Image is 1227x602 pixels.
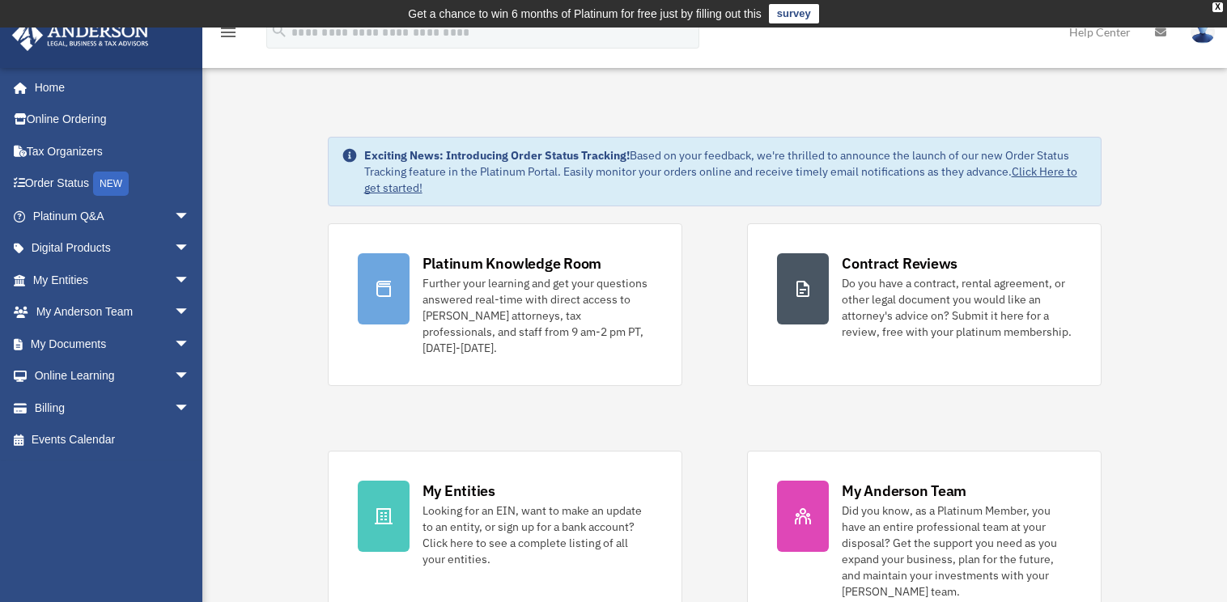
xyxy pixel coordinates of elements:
div: NEW [93,172,129,196]
i: menu [219,23,238,42]
a: Order StatusNEW [11,167,214,201]
div: Platinum Knowledge Room [422,253,602,273]
span: arrow_drop_down [174,296,206,329]
div: Contract Reviews [842,253,957,273]
div: Based on your feedback, we're thrilled to announce the launch of our new Order Status Tracking fe... [364,147,1089,196]
a: menu [219,28,238,42]
div: Do you have a contract, rental agreement, or other legal document you would like an attorney's ad... [842,275,1072,340]
span: arrow_drop_down [174,232,206,265]
div: Looking for an EIN, want to make an update to an entity, or sign up for a bank account? Click her... [422,502,652,567]
a: Home [11,71,206,104]
a: My Anderson Teamarrow_drop_down [11,296,214,329]
div: My Entities [422,481,495,501]
a: Events Calendar [11,424,214,456]
a: My Entitiesarrow_drop_down [11,264,214,296]
div: close [1212,2,1223,12]
span: arrow_drop_down [174,200,206,233]
div: Further your learning and get your questions answered real-time with direct access to [PERSON_NAM... [422,275,652,356]
span: arrow_drop_down [174,264,206,297]
a: Platinum Q&Aarrow_drop_down [11,200,214,232]
a: Contract Reviews Do you have a contract, rental agreement, or other legal document you would like... [747,223,1102,386]
a: Tax Organizers [11,135,214,167]
i: search [270,22,288,40]
div: Get a chance to win 6 months of Platinum for free just by filling out this [408,4,762,23]
div: Did you know, as a Platinum Member, you have an entire professional team at your disposal? Get th... [842,502,1072,600]
img: User Pic [1191,20,1215,44]
div: My Anderson Team [842,481,966,501]
a: Online Ordering [11,104,214,136]
strong: Exciting News: Introducing Order Status Tracking! [364,148,630,163]
a: My Documentsarrow_drop_down [11,328,214,360]
a: Click Here to get started! [364,164,1077,195]
a: Platinum Knowledge Room Further your learning and get your questions answered real-time with dire... [328,223,682,386]
a: survey [769,4,819,23]
span: arrow_drop_down [174,360,206,393]
a: Billingarrow_drop_down [11,392,214,424]
a: Online Learningarrow_drop_down [11,360,214,392]
a: Digital Productsarrow_drop_down [11,232,214,265]
span: arrow_drop_down [174,392,206,425]
span: arrow_drop_down [174,328,206,361]
img: Anderson Advisors Platinum Portal [7,19,154,51]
